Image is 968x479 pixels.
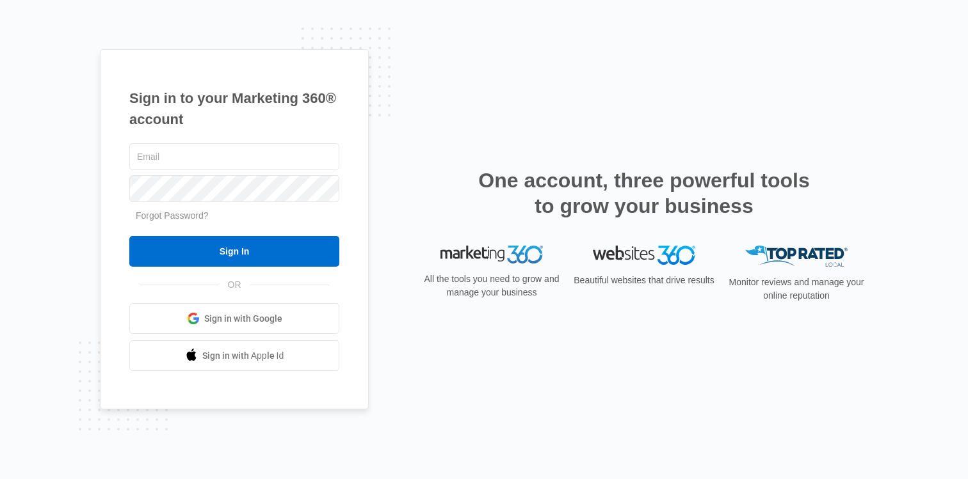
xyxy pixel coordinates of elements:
p: Monitor reviews and manage your online reputation [725,276,868,302]
a: Sign in with Google [129,303,339,334]
p: All the tools you need to grow and manage your business [420,272,563,299]
img: Websites 360 [593,246,695,264]
span: OR [219,278,250,292]
input: Sign In [129,236,339,267]
h1: Sign in to your Marketing 360® account [129,88,339,130]
img: Marketing 360 [440,246,543,263]
h2: One account, three powerful tools to grow your business [474,168,814,219]
p: Beautiful websites that drive results [572,274,716,287]
a: Sign in with Apple Id [129,340,339,371]
span: Sign in with Google [204,312,282,326]
span: Sign in with Apple Id [202,349,284,363]
input: Email [129,143,339,170]
a: Forgot Password? [136,210,209,221]
img: Top Rated Local [745,246,848,267]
